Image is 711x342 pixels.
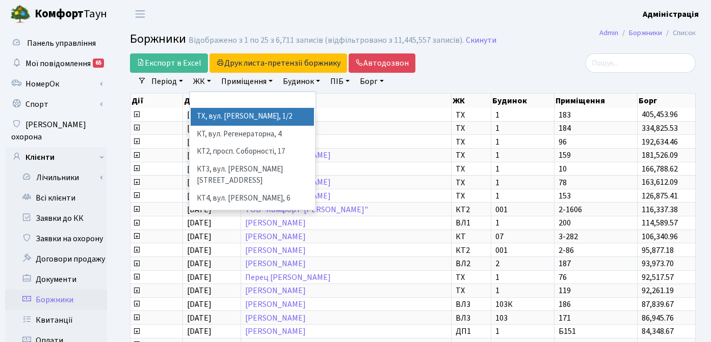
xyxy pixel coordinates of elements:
span: 192,634.46 [642,136,678,148]
span: 159 [559,151,633,159]
a: Admin [599,27,618,38]
a: [PERSON_NAME] [245,299,306,310]
span: 2-86 [559,246,633,254]
a: Боржники [629,27,662,38]
span: 001 [495,246,550,254]
span: 1 [495,111,550,119]
span: КТ2 [456,206,487,214]
span: 153 [559,192,633,200]
span: 1 [495,179,550,187]
li: КТ2, просп. Соборності, 17 [191,143,314,161]
li: Список [662,27,696,39]
a: Клієнти [5,147,107,167]
a: Автодозвон [349,53,415,73]
span: 84,348.67 [642,326,674,337]
span: Б151 [559,327,633,335]
span: ТХ [456,165,487,173]
span: 2-1606 [559,206,633,214]
a: Панель управління [5,33,107,53]
span: 92,261.19 [642,285,674,296]
span: [DATE] [187,150,212,161]
a: [PERSON_NAME] [245,245,306,256]
span: ДП1 [456,327,487,335]
span: Панель управління [27,38,96,49]
input: Пошук... [585,53,696,73]
a: Лічильники [12,167,107,188]
span: 1 [495,273,550,281]
span: 76 [559,273,633,281]
span: 183 [559,111,633,119]
li: КТ4, вул. [PERSON_NAME], 6 [191,190,314,208]
a: Договори продажу [5,249,107,269]
li: КТ5, вул. [PERSON_NAME][STREET_ADDRESS] [191,207,314,236]
span: ТХ [456,138,487,146]
a: Борг [356,73,388,90]
a: [PERSON_NAME] охорона [5,115,107,147]
span: 1 [495,219,550,227]
span: 126,875.41 [642,190,678,202]
a: Скинути [466,36,496,45]
img: logo.png [10,4,31,24]
span: 1 [495,151,550,159]
th: Дії [130,94,183,108]
span: 186 [559,300,633,308]
a: Адміністрація [643,8,699,20]
a: Період [147,73,187,90]
button: Друк листа-претензії боржнику [209,53,347,73]
span: [DATE] [187,177,212,188]
span: КТ [456,233,487,241]
a: НомерОк [5,74,107,94]
span: 001 [495,206,550,214]
b: Комфорт [35,6,84,22]
th: Будинок [491,94,555,108]
span: 103К [495,300,550,308]
a: Квитанції [5,310,107,330]
a: Спорт [5,94,107,115]
b: Адміністрація [643,9,699,20]
span: 87,839.67 [642,299,674,310]
span: 116,337.38 [642,204,678,215]
span: [DATE] [187,109,212,121]
span: [DATE] [187,204,212,215]
span: Мої повідомлення [25,58,91,69]
a: [PERSON_NAME] [245,231,306,242]
span: ТХ [456,111,487,119]
a: ЖК [189,73,215,90]
span: Боржники [130,30,186,48]
a: [PERSON_NAME] [245,312,306,324]
span: 103 [495,314,550,322]
th: Дата [183,94,241,108]
a: Мої повідомлення65 [5,53,107,74]
span: 187 [559,260,633,268]
span: 1 [495,165,550,173]
th: ПІБ [241,94,452,108]
span: КТ2 [456,246,487,254]
span: [DATE] [187,217,212,229]
span: ТХ [456,124,487,132]
a: Заявки до КК [5,208,107,229]
li: КТ3, вул. [PERSON_NAME][STREET_ADDRESS] [191,161,314,190]
li: ТХ, вул. [PERSON_NAME], 1/2 [191,108,314,126]
span: 2 [495,260,550,268]
span: 171 [559,314,633,322]
a: Приміщення [217,73,277,90]
span: [DATE] [187,231,212,242]
span: 93,973.70 [642,258,674,269]
span: 07 [495,233,550,241]
span: 1 [495,327,550,335]
th: ЖК [452,94,491,108]
span: 166,788.62 [642,163,678,175]
a: ПІБ [326,73,354,90]
a: Документи [5,269,107,290]
a: Заявки на охорону [5,229,107,249]
li: КТ, вул. Регенераторна, 4 [191,126,314,144]
span: 114,589.57 [642,217,678,229]
span: 1 [495,138,550,146]
a: Будинок [279,73,324,90]
div: Відображено з 1 по 25 з 6,711 записів (відфільтровано з 11,445,557 записів). [189,36,464,45]
span: ВЛ1 [456,219,487,227]
span: 1 [495,192,550,200]
span: [DATE] [187,123,212,134]
a: [PERSON_NAME] [245,258,306,269]
span: ТХ [456,151,487,159]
